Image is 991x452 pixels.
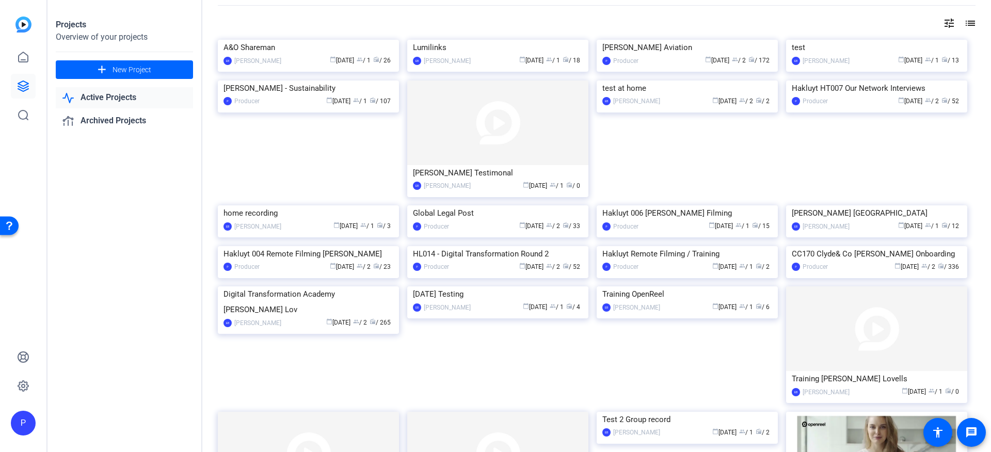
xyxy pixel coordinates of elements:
[11,411,36,435] div: P
[519,56,525,62] span: calendar_today
[330,56,336,62] span: calendar_today
[739,429,753,436] span: / 1
[370,318,376,325] span: radio
[925,97,931,103] span: group
[326,319,350,326] span: [DATE]
[709,222,733,230] span: [DATE]
[941,98,959,105] span: / 52
[373,263,379,269] span: radio
[223,80,393,96] div: [PERSON_NAME] - Sustainability
[326,318,332,325] span: calendar_today
[370,319,391,326] span: / 265
[519,222,544,230] span: [DATE]
[756,98,770,105] span: / 2
[550,182,556,188] span: group
[613,221,638,232] div: Producer
[330,263,354,270] span: [DATE]
[963,17,976,29] mat-icon: list
[739,303,745,309] span: group
[898,56,904,62] span: calendar_today
[925,57,939,64] span: / 1
[613,262,638,272] div: Producer
[413,40,583,55] div: Lumilinks
[943,17,955,29] mat-icon: tune
[712,303,737,311] span: [DATE]
[223,319,232,327] div: EB
[902,388,926,395] span: [DATE]
[15,17,31,33] img: blue-gradient.svg
[945,388,959,395] span: / 0
[56,110,193,132] a: Archived Projects
[353,98,367,105] span: / 1
[566,182,572,188] span: radio
[925,56,931,62] span: group
[792,57,800,65] div: EB
[792,40,962,55] div: test
[752,222,758,228] span: radio
[732,56,738,62] span: group
[330,263,336,269] span: calendar_today
[370,98,391,105] span: / 107
[563,263,580,270] span: / 52
[712,263,718,269] span: calendar_today
[732,57,746,64] span: / 2
[941,57,959,64] span: / 13
[234,221,281,232] div: [PERSON_NAME]
[223,246,393,262] div: Hakluyt 004 Remote Filming [PERSON_NAME]
[373,56,379,62] span: radio
[413,246,583,262] div: HL014 - Digital Transformation Round 2
[792,205,962,221] div: [PERSON_NAME] [GEOGRAPHIC_DATA]
[803,96,828,106] div: Producer
[941,222,948,228] span: radio
[756,303,770,311] span: / 6
[602,57,611,65] div: P
[739,97,745,103] span: group
[792,371,962,386] div: Training [PERSON_NAME] Lovells
[736,222,742,228] span: group
[929,388,942,395] span: / 1
[523,182,529,188] span: calendar_today
[563,222,569,228] span: radio
[613,96,660,106] div: [PERSON_NAME]
[803,262,828,272] div: Producer
[546,222,552,228] span: group
[56,60,193,79] button: New Project
[424,56,471,66] div: [PERSON_NAME]
[941,56,948,62] span: radio
[519,263,544,270] span: [DATE]
[234,96,260,106] div: Producer
[550,182,564,189] span: / 1
[602,412,772,427] div: Test 2 Group record
[705,56,711,62] span: calendar_today
[739,303,753,311] span: / 1
[756,303,762,309] span: radio
[803,56,850,66] div: [PERSON_NAME]
[357,57,371,64] span: / 1
[739,428,745,434] span: group
[326,97,332,103] span: calendar_today
[523,303,529,309] span: calendar_today
[756,263,762,269] span: radio
[938,263,944,269] span: radio
[550,303,556,309] span: group
[353,319,367,326] span: / 2
[413,303,421,312] div: EB
[357,263,371,270] span: / 2
[792,246,962,262] div: CC170 Clyde& Co [PERSON_NAME] Onboarding
[519,222,525,228] span: calendar_today
[424,181,471,191] div: [PERSON_NAME]
[929,388,935,394] span: group
[550,303,564,311] span: / 1
[792,222,800,231] div: EB
[792,80,962,96] div: Hakluyt HT007 Our Network Interviews
[792,97,800,105] div: P
[413,182,421,190] div: EB
[602,222,611,231] div: P
[56,19,193,31] div: Projects
[223,263,232,271] div: P
[566,303,580,311] span: / 4
[523,303,547,311] span: [DATE]
[898,222,904,228] span: calendar_today
[357,263,363,269] span: group
[941,97,948,103] span: radio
